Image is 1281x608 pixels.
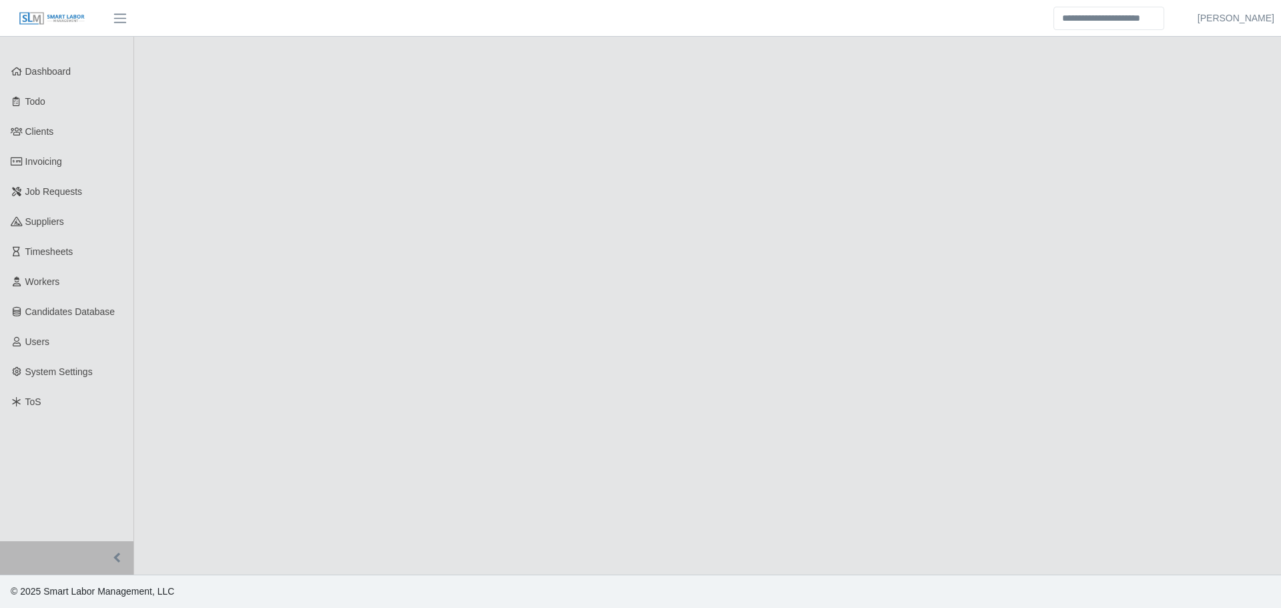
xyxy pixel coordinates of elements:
span: Candidates Database [25,306,115,317]
span: System Settings [25,366,93,377]
input: Search [1053,7,1164,30]
span: Suppliers [25,216,64,227]
span: Invoicing [25,156,62,167]
span: Dashboard [25,66,71,77]
span: Users [25,336,50,347]
a: [PERSON_NAME] [1198,11,1274,25]
span: ToS [25,396,41,407]
span: Workers [25,276,60,287]
img: SLM Logo [19,11,85,26]
span: Job Requests [25,186,83,197]
span: © 2025 Smart Labor Management, LLC [11,586,174,597]
span: Todo [25,96,45,107]
span: Clients [25,126,54,137]
span: Timesheets [25,246,73,257]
